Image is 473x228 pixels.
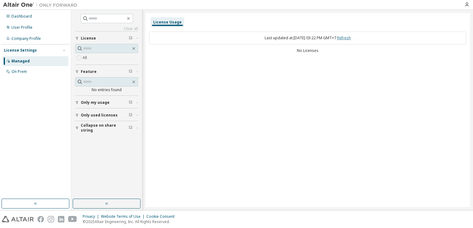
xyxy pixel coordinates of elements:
[129,125,132,130] span: Clear filter
[149,32,466,44] div: Last updated at: [DATE] 03:22 PM GMT+7
[129,36,132,41] span: Clear filter
[58,216,64,222] img: linkedin.svg
[75,121,138,135] button: Collapse on share string
[81,69,97,74] span: Feature
[37,216,44,222] img: facebook.svg
[75,65,138,78] button: Feature
[129,69,132,74] span: Clear filter
[75,96,138,109] button: Only my usage
[129,113,132,118] span: Clear filter
[75,26,138,31] a: Clear all
[48,216,54,222] img: instagram.svg
[81,36,96,41] span: License
[81,123,129,133] span: Collapse on share string
[146,214,178,219] div: Cookie Consent
[75,87,138,92] div: No entries found
[83,219,178,224] p: © 2025 Altair Engineering, Inc. All Rights Reserved.
[2,216,34,222] img: altair_logo.svg
[68,216,77,222] img: youtube.svg
[11,69,27,74] div: On Prem
[11,36,41,41] div: Company Profile
[153,20,182,25] div: License Usage
[129,100,132,105] span: Clear filter
[11,59,30,64] div: Managed
[81,100,110,105] span: Only my usage
[337,35,351,40] a: Refresh
[11,14,32,19] div: Dashboard
[81,113,118,118] span: Only used licenses
[3,2,80,8] img: Altair One
[149,48,466,53] div: No Licenses
[75,108,138,122] button: Only used licenses
[75,32,138,45] button: License
[11,25,33,30] div: User Profile
[4,48,37,53] div: License Settings
[101,214,146,219] div: Website Terms of Use
[83,214,101,219] div: Privacy
[83,54,88,61] label: All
